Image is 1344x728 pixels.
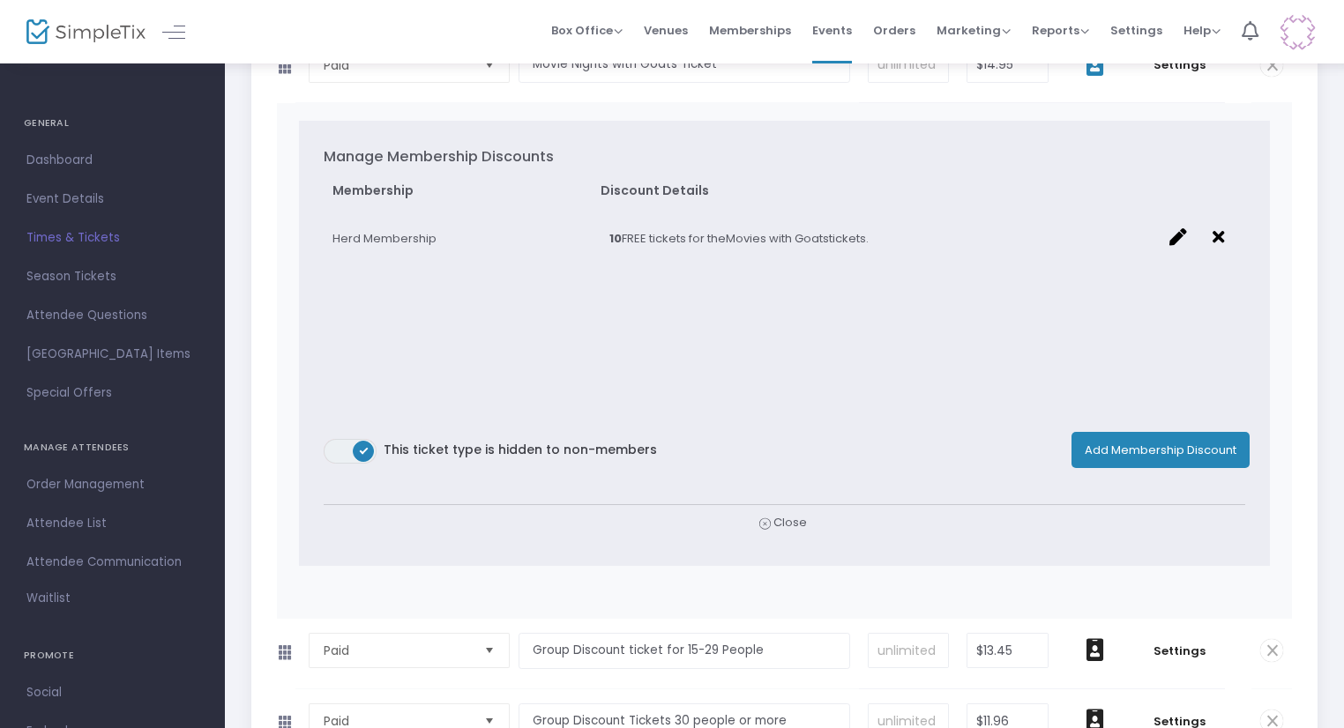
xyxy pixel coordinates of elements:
[873,8,915,53] span: Orders
[26,343,198,366] span: [GEOGRAPHIC_DATA] Items
[1071,432,1250,468] button: Add Membership Discount
[477,634,502,667] button: Select
[24,430,201,465] h4: MANAGE ATTENDEES
[26,382,198,405] span: Special Offers
[519,633,850,669] input: Enter a ticket type name. e.g. General Admission
[324,56,470,74] span: Paid
[1142,643,1217,660] span: Settings
[360,445,369,454] span: ON
[26,227,198,249] span: Times & Tickets
[324,146,554,167] h5: Manage Membership Discounts
[26,265,198,288] span: Season Tickets
[477,48,502,82] button: Select
[26,681,198,704] span: Social
[709,8,791,53] span: Memberships
[24,638,201,673] h4: PROMOTE
[519,47,850,83] input: Enter a ticket type name. e.g. General Admission
[1142,56,1217,74] span: Settings
[26,590,71,607] span: Waitlist
[644,8,688,53] span: Venues
[26,304,198,327] span: Attendee Questions
[726,230,829,247] span: Movies with Goats
[384,441,657,458] span: This ticket type is hidden to non-members
[609,230,622,247] strong: 10
[601,182,1201,200] span: Discount Details
[26,512,198,535] span: Attendee List
[869,48,948,82] input: unlimited
[869,634,948,667] input: unlimited
[324,642,470,659] span: Paid
[1032,22,1089,39] span: Reports
[26,473,198,496] span: Order Management
[26,551,198,574] span: Attendee Communication
[967,48,1048,82] input: Price
[26,149,198,172] span: Dashboard
[967,634,1048,667] input: Price
[609,230,1061,248] div: FREE tickets for the tickets.
[24,106,201,141] h4: GENERAL
[1183,22,1221,39] span: Help
[26,188,198,211] span: Event Details
[1110,8,1162,53] span: Settings
[812,8,852,53] span: Events
[759,514,807,532] span: Close
[937,22,1011,39] span: Marketing
[551,22,623,39] span: Box Office
[332,182,583,200] span: Membership
[324,214,600,268] td: Herd Membership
